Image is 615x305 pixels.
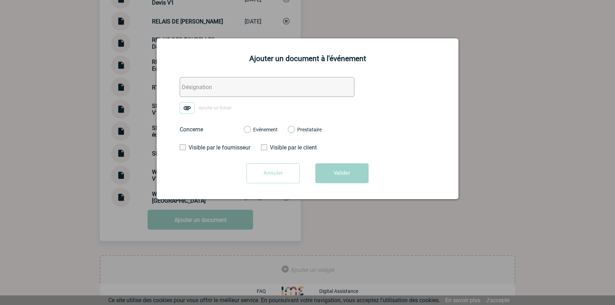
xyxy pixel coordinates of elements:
[180,77,354,97] input: Désignation
[199,105,232,110] span: Ajouter un fichier
[165,54,450,63] h2: Ajouter un document à l'événement
[261,144,327,151] label: Visible par le client
[180,126,236,133] label: Concerne
[246,163,300,183] input: Annuler
[315,163,369,183] button: Valider
[288,127,294,133] label: Prestataire
[180,144,245,151] label: Visible par le fournisseur
[244,127,250,133] label: Evénement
